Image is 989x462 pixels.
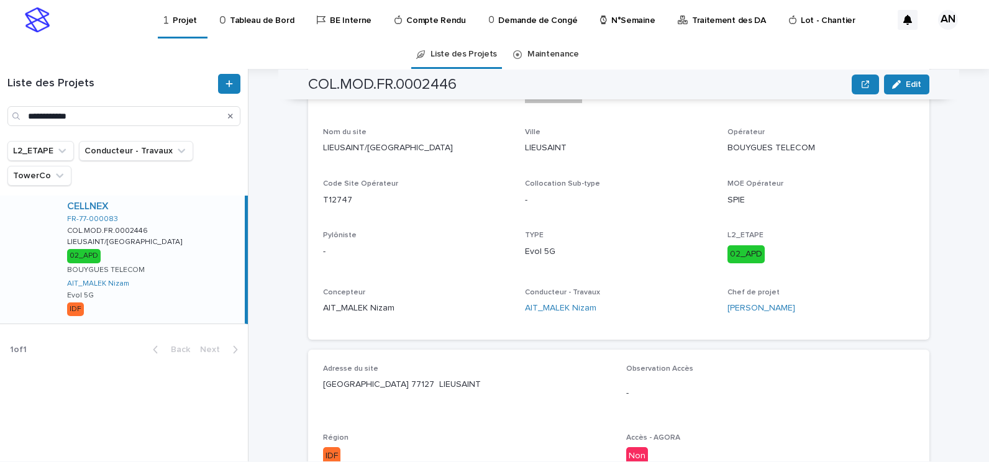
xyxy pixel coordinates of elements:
[67,215,118,224] a: FR-77-000083
[727,289,780,296] span: Chef de projet
[323,434,349,442] span: Région
[525,289,600,296] span: Conducteur - Travaux
[884,75,929,94] button: Edit
[67,302,84,316] div: IDF
[67,291,94,300] p: Evol 5G
[323,194,510,207] p: T12747
[525,245,712,258] p: Evol 5G
[143,344,195,355] button: Back
[525,194,712,207] p: -
[323,180,398,188] span: Code Site Opérateur
[163,345,190,354] span: Back
[25,7,50,32] img: stacker-logo-s-only.png
[727,194,914,207] p: SPIE
[67,235,185,247] p: LIEUSAINT/[GEOGRAPHIC_DATA]
[200,345,227,354] span: Next
[527,40,579,69] a: Maintenance
[727,245,765,263] div: 02_APD
[7,77,216,91] h1: Liste des Projets
[727,142,914,155] p: BOUYGUES TELECOM
[525,129,540,136] span: Ville
[323,245,510,258] p: -
[727,180,783,188] span: MOE Opérateur
[626,365,693,373] span: Observation Accès
[308,76,457,94] h2: COL.MOD.FR.0002446
[67,266,145,274] p: BOUYGUES TELECOM
[323,142,510,155] p: LIEUSAINT/[GEOGRAPHIC_DATA]
[323,302,510,315] p: AIT_MALEK Nizam
[67,224,150,235] p: COL.MOD.FR.0002446
[7,106,240,126] input: Search
[626,434,680,442] span: Accès - AGORA
[67,249,101,263] div: 02_APD
[323,378,611,391] p: [GEOGRAPHIC_DATA] 77127 LIEUSAINT
[7,141,74,161] button: L2_ETAPE
[938,10,958,30] div: AN
[67,201,109,212] a: CELLNEX
[525,232,544,239] span: TYPE
[67,279,129,288] a: AIT_MALEK Nizam
[525,142,712,155] p: LIEUSAINT
[195,344,248,355] button: Next
[525,180,600,188] span: Collocation Sub-type
[323,289,365,296] span: Concepteur
[727,232,763,239] span: L2_ETAPE
[727,129,765,136] span: Opérateur
[906,80,921,89] span: Edit
[431,40,497,69] a: Liste des Projets
[323,232,357,239] span: Pylôniste
[525,302,596,315] a: AIT_MALEK Nizam
[626,387,914,400] p: -
[323,129,367,136] span: Nom du site
[727,302,795,315] a: [PERSON_NAME]
[323,365,378,373] span: Adresse du site
[7,166,71,186] button: TowerCo
[79,141,193,161] button: Conducteur - Travaux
